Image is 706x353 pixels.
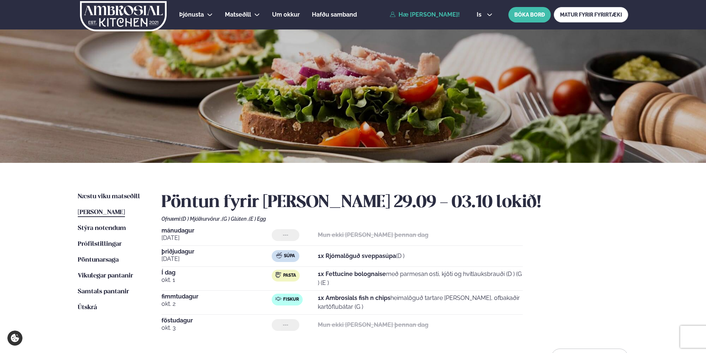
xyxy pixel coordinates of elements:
span: (E ) Egg [249,216,266,222]
span: Stýra notendum [78,225,126,231]
img: logo [79,1,167,31]
span: [PERSON_NAME] [78,209,125,216]
img: fish.svg [275,296,281,302]
a: Útskrá [78,303,97,312]
a: Pöntunarsaga [78,256,119,265]
span: okt. 1 [161,276,272,284]
span: föstudagur [161,318,272,324]
span: Um okkur [272,11,300,18]
strong: 1x Ambrosials fish n chips [318,294,390,301]
a: Stýra notendum [78,224,126,233]
h2: Pöntun fyrir [PERSON_NAME] 29.09 - 03.10 lokið! [161,192,628,213]
span: þriðjudagur [161,249,272,255]
button: BÓKA BORÐ [508,7,551,22]
a: Prófílstillingar [78,240,122,249]
a: Hafðu samband [312,10,357,19]
img: soup.svg [276,252,282,258]
span: --- [283,232,288,238]
span: (D ) Mjólkurvörur , [181,216,222,222]
a: Samtals pantanir [78,287,129,296]
span: [DATE] [161,255,272,263]
span: [DATE] [161,234,272,242]
span: Pasta [283,273,296,279]
div: Ofnæmi: [161,216,628,222]
span: Samtals pantanir [78,289,129,295]
strong: Mun ekki [PERSON_NAME] þennan dag [318,321,428,328]
span: is [477,12,484,18]
a: [PERSON_NAME] [78,208,125,217]
strong: Mun ekki [PERSON_NAME] þennan dag [318,231,428,238]
span: Fiskur [283,297,299,303]
span: Súpa [284,253,295,259]
span: Þjónusta [179,11,204,18]
span: Hafðu samband [312,11,357,18]
span: --- [283,322,288,328]
a: Þjónusta [179,10,204,19]
span: Næstu viku matseðill [78,193,140,200]
span: mánudagur [161,228,272,234]
strong: 1x Rjómalöguð sveppasúpa [318,252,396,259]
span: okt. 2 [161,300,272,308]
a: Næstu viku matseðill [78,192,140,201]
a: MATUR FYRIR FYRIRTÆKI [554,7,628,22]
span: Í dag [161,270,272,276]
span: okt. 3 [161,324,272,332]
span: (G ) Glúten , [222,216,249,222]
p: heimalöguð tartare [PERSON_NAME], ofbakaðir kartöflubátar (G ) [318,294,523,311]
span: Pöntunarsaga [78,257,119,263]
span: Vikulegar pantanir [78,273,133,279]
strong: 1x Fettucine bolognaise [318,270,386,277]
a: Matseðill [225,10,251,19]
p: (D ) [318,252,404,261]
a: Hæ [PERSON_NAME]! [390,11,460,18]
span: Matseðill [225,11,251,18]
span: fimmtudagur [161,294,272,300]
a: Vikulegar pantanir [78,272,133,280]
a: Um okkur [272,10,300,19]
span: Prófílstillingar [78,241,122,247]
a: Cookie settings [7,331,22,346]
button: is [471,12,498,18]
img: pasta.svg [275,272,281,278]
p: með parmesan osti, kjöti og hvítlauksbrauði (D ) (G ) (E ) [318,270,523,287]
span: Útskrá [78,304,97,311]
